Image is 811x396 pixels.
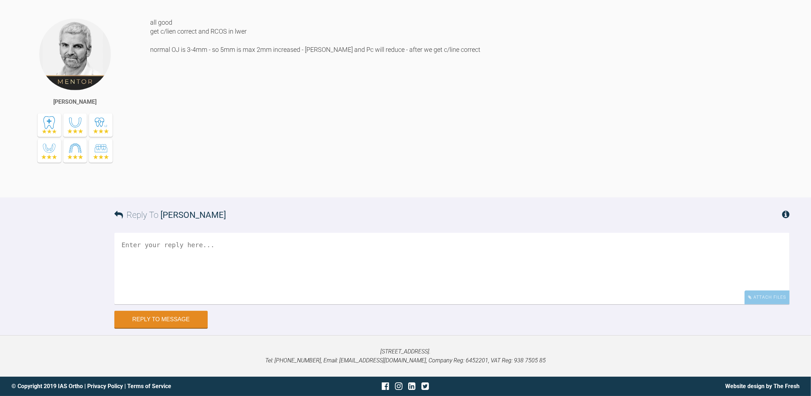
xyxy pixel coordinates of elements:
img: Ross Hobson [39,18,112,91]
div: all good get c/lien correct and RCOS in lwer normal OJ is 3-4mm - so 5mm is max 2mm increased - [... [150,18,790,187]
div: Attach Files [745,290,790,304]
a: Website design by The Fresh [725,383,800,390]
div: © Copyright 2019 IAS Ortho | | [11,382,274,391]
h3: Reply To [114,208,226,222]
p: [STREET_ADDRESS]. Tel: [PHONE_NUMBER], Email: [EMAIL_ADDRESS][DOMAIN_NAME], Company Reg: 6452201,... [11,347,800,365]
button: Reply to Message [114,311,208,328]
span: [PERSON_NAME] [160,210,226,220]
div: [PERSON_NAME] [54,97,97,107]
a: Terms of Service [127,383,171,390]
a: Privacy Policy [87,383,123,390]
